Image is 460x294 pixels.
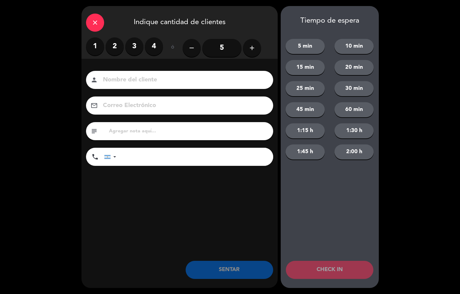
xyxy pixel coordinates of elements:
[334,81,374,96] button: 30 min
[281,17,379,25] div: Tiempo de espera
[334,144,374,160] button: 2:00 h
[86,37,104,55] label: 1
[286,144,325,160] button: 1:45 h
[163,37,183,58] div: ó
[286,39,325,54] button: 5 min
[188,44,195,52] i: remove
[286,60,325,75] button: 15 min
[145,37,163,55] label: 4
[108,127,269,135] input: Agregar nota aquí...
[248,44,256,52] i: add
[334,39,374,54] button: 10 min
[286,261,373,279] button: CHECK IN
[91,19,99,26] i: close
[102,100,265,111] input: Correo Electrónico
[243,39,261,57] button: add
[91,76,98,84] i: person
[286,102,325,117] button: 45 min
[91,102,98,109] i: email
[104,148,118,166] div: Argentina: +54
[106,37,124,55] label: 2
[81,6,278,37] div: Indique cantidad de clientes
[334,60,374,75] button: 20 min
[91,128,98,135] i: subject
[286,81,325,96] button: 25 min
[183,39,201,57] button: remove
[91,153,99,160] i: phone
[102,75,265,85] input: Nombre del cliente
[186,261,273,279] button: SENTAR
[125,37,143,55] label: 3
[334,102,374,117] button: 60 min
[334,123,374,138] button: 1:30 h
[286,123,325,138] button: 1:15 h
